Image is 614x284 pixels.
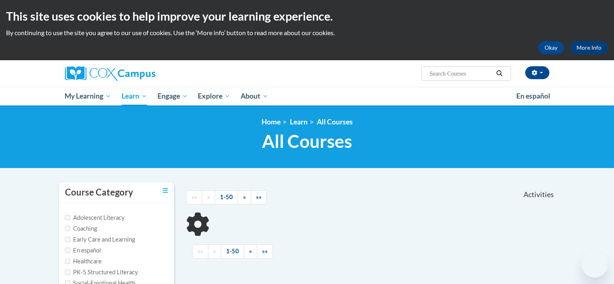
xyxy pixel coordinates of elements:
[65,224,97,233] label: Coaching
[241,91,268,101] span: About
[65,215,70,220] input: Checkbox for Options
[116,87,152,105] a: Learn
[202,190,215,204] a: Previous
[262,248,268,255] span: »»
[122,91,147,101] span: Learn
[157,91,188,101] span: Engage
[193,87,235,105] a: Explore
[65,246,101,255] label: En español
[65,259,70,264] input: Checkbox for Options
[262,118,281,126] a: Home
[215,190,238,204] a: 1-50
[238,190,251,204] a: Next
[251,190,267,204] a: End
[511,88,555,105] a: En español
[207,194,210,200] span: «
[570,41,608,54] a: More Info
[65,248,70,253] input: Checkbox for Options
[243,194,246,200] span: »
[65,91,111,101] span: My Learning
[524,190,554,199] span: Activities
[221,244,244,259] a: 1-50
[256,194,262,200] span: »»
[317,118,353,126] a: All Courses
[257,244,273,259] a: End
[538,41,564,54] button: Okay
[60,87,117,105] a: My Learning
[244,244,257,259] a: Next
[582,252,608,278] iframe: Button to launch messaging window
[65,268,138,277] label: PK-5 Structured Literacy
[65,257,102,266] label: Healthcare
[65,66,218,81] a: Cox Campus
[516,92,550,100] span: En español
[208,244,221,259] a: Previous
[493,69,505,78] button: Search
[65,269,70,275] input: Checkbox for Options
[429,69,493,78] input: Search Courses
[6,28,608,37] p: By continuing to use the site you agree to our use of cookies. Use the ‘More info’ button to read...
[192,244,208,259] a: Begining
[163,186,168,195] a: Toggle collapse
[65,235,135,244] label: Early Care and Learning
[525,66,549,79] button: Account Settings
[65,66,155,81] img: Cox Campus
[152,87,193,105] a: Engage
[198,91,230,101] span: Explore
[191,194,197,200] span: ««
[235,87,273,105] a: About
[65,186,133,199] h3: Course Category
[290,118,308,126] a: Learn
[197,248,203,255] span: ««
[262,130,352,152] span: All Courses
[65,226,70,231] input: Checkbox for Options
[186,190,202,204] a: Begining
[213,248,216,255] span: «
[53,87,562,105] div: Main menu
[65,213,125,222] label: Adolescent Literacy
[249,248,252,255] span: »
[65,237,70,242] input: Checkbox for Options
[6,8,608,24] h2: This site uses cookies to help improve your learning experience.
